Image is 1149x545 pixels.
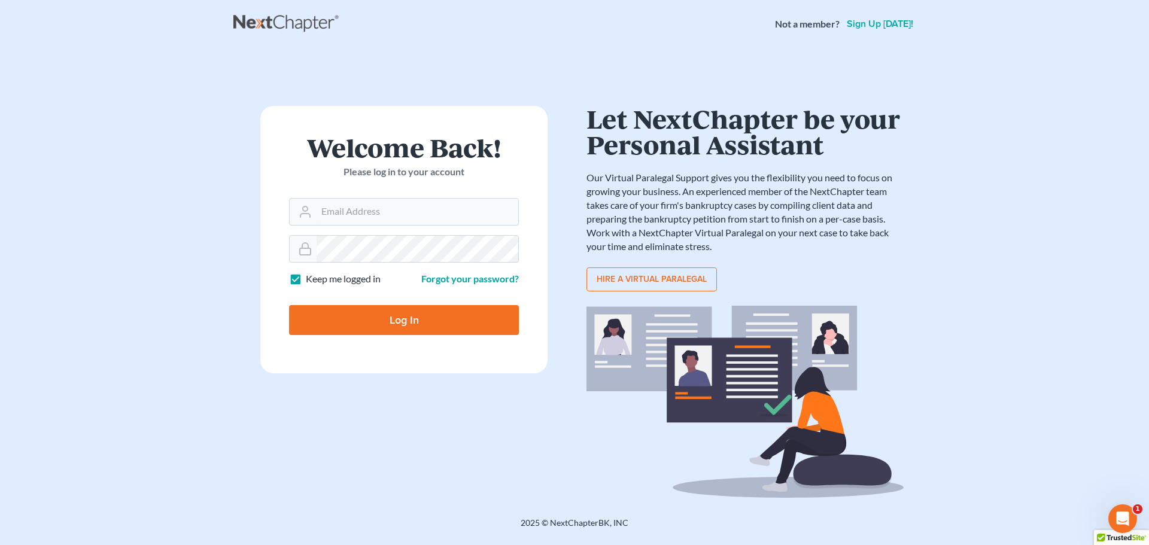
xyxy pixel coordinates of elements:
a: Hire a virtual paralegal [586,267,717,291]
p: Our Virtual Paralegal Support gives you the flexibility you need to focus on growing your busines... [586,171,904,253]
input: Log In [289,305,519,335]
iframe: Intercom live chat [1108,504,1137,533]
img: virtual_paralegal_bg-b12c8cf30858a2b2c02ea913d52db5c468ecc422855d04272ea22d19010d70dc.svg [586,306,904,498]
a: Sign up [DATE]! [844,19,916,29]
p: Please log in to your account [289,165,519,179]
label: Keep me logged in [306,272,381,286]
strong: Not a member? [775,17,840,31]
input: Email Address [317,199,518,225]
h1: Let NextChapter be your Personal Assistant [586,106,904,157]
a: Forgot your password? [421,273,519,284]
span: 1 [1133,504,1142,514]
h1: Welcome Back! [289,135,519,160]
div: 2025 © NextChapterBK, INC [233,517,916,538]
